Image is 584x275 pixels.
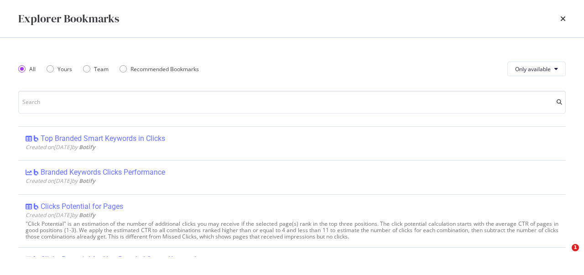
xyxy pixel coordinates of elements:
div: Yours [57,65,72,73]
input: Search [18,91,566,114]
div: Team [94,65,109,73]
div: Recommended Bookmarks [130,65,199,73]
div: Branded Keywords Clicks Performance [41,168,165,177]
div: Clicks Potential for Pages [41,202,123,211]
div: "Click Potential" is an estimation of the number of additional clicks you may receive if the sele... [26,221,558,240]
b: Botify [79,211,95,219]
div: All [18,65,36,73]
b: Botify [79,143,95,151]
button: Only available [507,62,566,76]
span: 1 [572,244,579,251]
iframe: Intercom live chat [553,244,575,266]
b: Botify [79,177,95,185]
div: Clicks Potential for Non-Branded Smart Keywords [41,255,200,264]
span: Created on [DATE] by [26,211,95,219]
span: Created on [DATE] by [26,143,95,151]
div: Team [83,65,109,73]
div: Recommended Bookmarks [120,65,199,73]
div: All [29,65,36,73]
div: Explorer Bookmarks [18,11,119,26]
span: Only available [515,65,551,73]
div: Yours [47,65,72,73]
div: times [560,11,566,26]
span: Created on [DATE] by [26,177,95,185]
div: Top Branded Smart Keywords in Clicks [41,134,165,143]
